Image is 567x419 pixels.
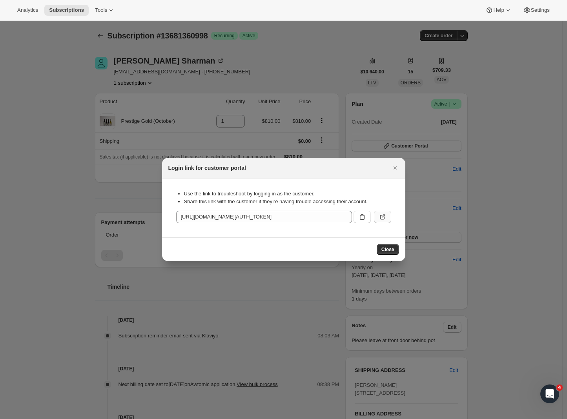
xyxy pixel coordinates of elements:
span: 4 [556,384,563,391]
li: Share this link with the customer if they’re having trouble accessing their account. [184,198,391,206]
span: Analytics [17,7,38,13]
button: Tools [90,5,120,16]
h2: Login link for customer portal [168,164,246,172]
button: Subscriptions [44,5,89,16]
span: Help [493,7,504,13]
span: Settings [531,7,550,13]
iframe: Intercom live chat [540,384,559,403]
button: Close [377,244,399,255]
button: Help [481,5,516,16]
li: Use the link to troubleshoot by logging in as the customer. [184,190,391,198]
button: Analytics [13,5,43,16]
button: Settings [518,5,554,16]
span: Subscriptions [49,7,84,13]
button: Close [390,162,401,173]
span: Close [381,246,394,253]
span: Tools [95,7,107,13]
